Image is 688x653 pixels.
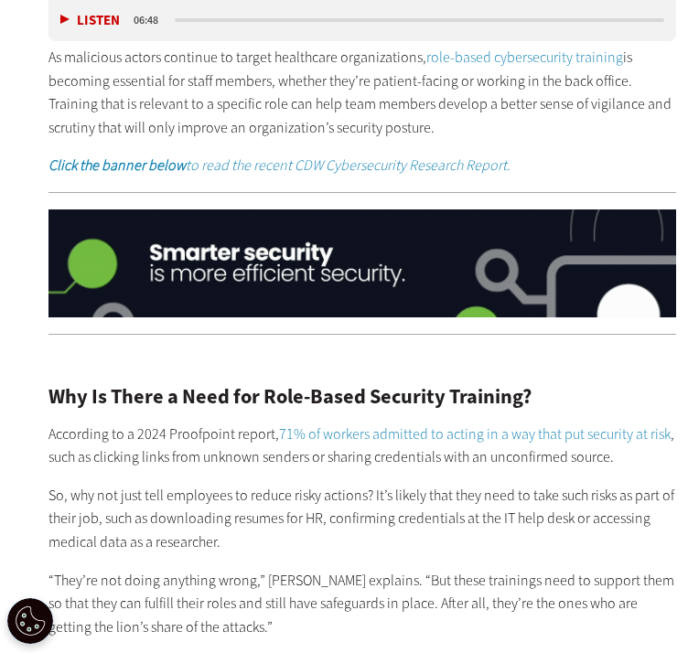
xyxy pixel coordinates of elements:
[48,387,675,407] h2: Why Is There a Need for Role-Based Security Training?
[279,424,671,444] a: 71% of workers admitted to acting in a way that put security at risk
[48,209,675,317] img: x_security_q325_animated_click_desktop_03
[7,598,53,644] button: Open Preferences
[60,15,120,28] button: Listen
[48,155,511,175] a: Click the banner belowto read the recent CDW Cybersecurity Research Report.
[48,155,186,175] strong: Click the banner below
[426,48,623,67] a: role-based cybersecurity training
[7,598,53,644] div: Cookie Settings
[48,46,675,139] p: As malicious actors continue to target healthcare organizations, is becoming essential for staff ...
[131,13,172,29] div: duration
[48,155,511,175] em: to read the recent CDW Cybersecurity Research Report.
[48,484,675,554] p: So, why not just tell employees to reduce risky actions? It’s likely that they need to take such ...
[48,423,675,469] p: According to a 2024 Proofpoint report, , such as clicking links from unknown senders or sharing c...
[48,569,675,639] p: “They’re not doing anything wrong,” [PERSON_NAME] explains. “But these trainings need to support ...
